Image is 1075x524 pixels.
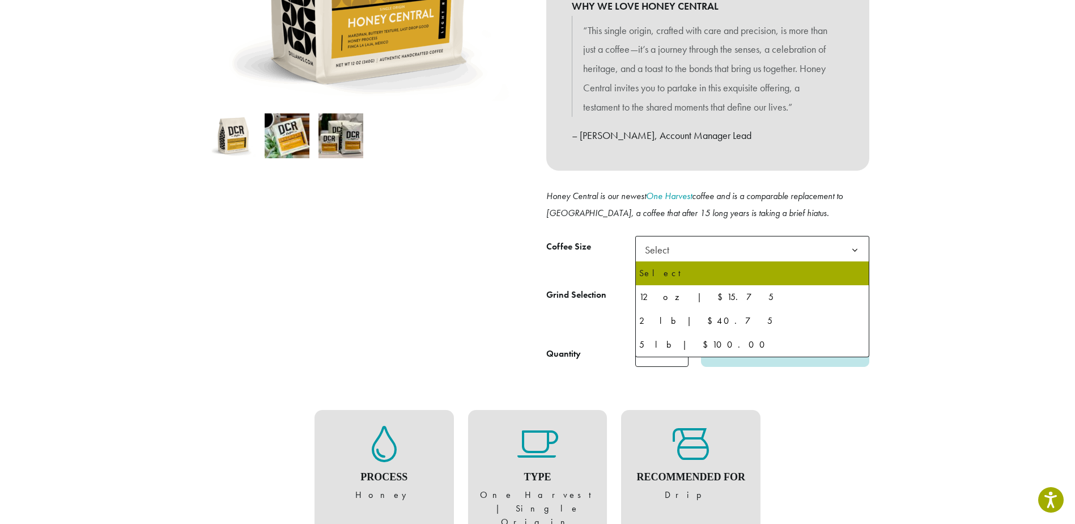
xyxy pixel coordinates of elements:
i: Honey Central is our newest coffee and is a comparable replacement to [GEOGRAPHIC_DATA], a coffee... [546,190,843,219]
img: Honey Central - Image 3 [318,113,363,158]
figure: Honey [326,426,443,502]
div: 12 oz | $15.75 [639,289,865,306]
li: Select [636,261,869,285]
p: – [PERSON_NAME], Account Manager Lead [572,126,844,145]
div: 2 lb | $40.75 [639,312,865,329]
p: “This single origin, crafted with care and precision, is more than just a coffee—it’s a journey t... [583,21,832,117]
div: 5 lb | $100.00 [639,336,865,353]
span: Select [635,236,869,264]
img: Honey Central [211,113,256,158]
div: Quantity [546,347,581,361]
h4: Process [326,471,443,484]
a: One Harvest [646,190,692,202]
label: Coffee Size [546,239,635,255]
h4: Recommended For [632,471,749,484]
figure: Drip [632,426,749,502]
h4: Type [479,471,596,484]
img: Honey Central - Image 2 [265,113,309,158]
label: Grind Selection [546,287,635,303]
span: Select [640,239,681,261]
